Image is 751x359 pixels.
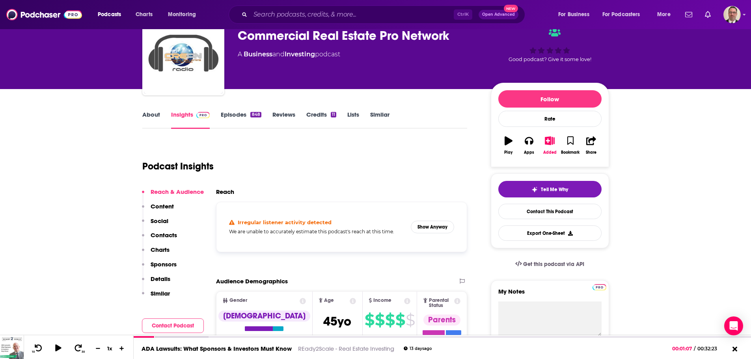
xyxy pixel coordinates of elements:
h4: Irregular listener activity detected [238,219,332,225]
button: open menu [92,8,131,21]
div: Bookmark [561,150,580,155]
p: Charts [151,246,170,253]
a: Show notifications dropdown [702,8,714,21]
a: Credits11 [306,111,336,129]
button: Share [581,131,601,160]
a: REady2Scale - Real Estate Investing [298,345,394,352]
button: Social [142,217,168,232]
span: $ [375,314,384,326]
img: User Profile [723,6,741,23]
span: / [694,346,695,352]
a: Pro website [593,283,606,290]
button: Contact Podcast [142,318,204,333]
span: 00:01:07 [672,346,694,352]
img: tell me why sparkle [531,186,538,193]
span: Tell Me Why [541,186,568,193]
button: Show Anyway [411,221,454,233]
button: Details [142,275,170,290]
button: 10 [30,344,45,353]
span: 30 [82,350,85,353]
a: Get this podcast via API [509,255,591,274]
span: and [272,50,285,58]
button: Show profile menu [723,6,741,23]
img: Commercial Real Estate Pro Network [144,15,223,94]
button: Sponsors [142,260,177,275]
div: Rate [498,111,602,127]
div: Parents [423,314,460,326]
label: My Notes [498,288,602,301]
span: Get this podcast via API [523,261,584,268]
span: More [657,9,671,20]
a: InsightsPodchaser Pro [171,111,210,129]
input: Search podcasts, credits, & more... [250,8,454,21]
button: open menu [162,8,206,21]
div: Good podcast? Give it some love! [491,20,609,69]
a: Similar [370,111,389,129]
button: Similar [142,290,170,304]
span: 00:32:23 [695,346,725,352]
div: Added [543,150,557,155]
p: Similar [151,290,170,297]
button: Follow [498,90,602,108]
h5: We are unable to accurately estimate this podcast's reach at this time. [229,229,405,234]
img: Podchaser - Follow, Share and Rate Podcasts [6,7,82,22]
button: 30 [71,344,86,353]
a: Business [244,50,272,58]
h2: Reach [216,188,234,195]
span: 10 [32,350,35,353]
div: Open Intercom Messenger [724,316,743,335]
h2: Audience Demographics [216,277,288,285]
div: Share [586,150,596,155]
p: Social [151,217,168,225]
span: Podcasts [98,9,121,20]
span: Parental Status [429,298,453,308]
button: Open AdvancedNew [479,10,518,19]
h1: Podcast Insights [142,160,214,172]
button: Reach & Audience [142,188,204,203]
div: 848 [250,112,261,117]
span: Open Advanced [482,13,515,17]
img: Podchaser Pro [593,284,606,290]
div: Play [504,150,512,155]
a: Lists [347,111,359,129]
div: A podcast [238,50,340,59]
a: Contact This Podcast [498,204,602,219]
button: Play [498,131,519,160]
span: $ [395,314,405,326]
span: Charts [136,9,153,20]
div: 11 [331,112,336,117]
span: Gender [229,298,247,303]
span: $ [365,314,374,326]
button: Added [539,131,560,160]
a: Investing [285,50,315,58]
button: Contacts [142,231,177,246]
p: Contacts [151,231,177,239]
div: [DEMOGRAPHIC_DATA] [218,311,310,322]
span: New [504,5,518,12]
span: Age [324,298,334,303]
p: Details [151,275,170,283]
span: Monitoring [168,9,196,20]
button: open menu [597,8,652,21]
span: Ctrl K [454,9,472,20]
button: tell me why sparkleTell Me Why [498,181,602,197]
a: Reviews [272,111,295,129]
button: open menu [652,8,680,21]
div: 1 x [103,345,117,352]
a: Charts [130,8,157,21]
p: Content [151,203,174,210]
span: 45 yo [323,314,351,329]
a: ADA Lawsuits: What Sponsors & Investors Must Know [142,345,292,352]
a: Episodes848 [221,111,261,129]
div: 13 days ago [404,346,432,351]
span: For Business [558,9,589,20]
span: Income [373,298,391,303]
span: Good podcast? Give it some love! [509,56,591,62]
button: Export One-Sheet [498,225,602,241]
img: Podchaser Pro [196,112,210,118]
button: Apps [519,131,539,160]
a: About [142,111,160,129]
button: Bookmark [560,131,581,160]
